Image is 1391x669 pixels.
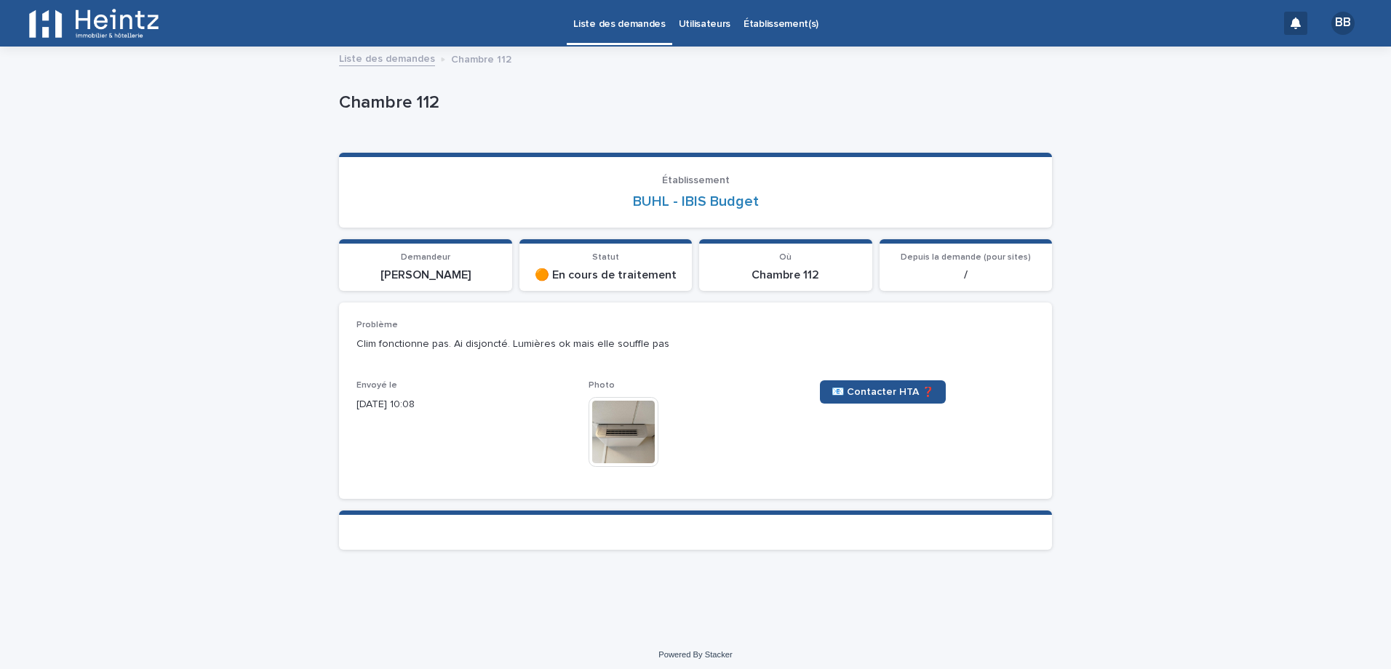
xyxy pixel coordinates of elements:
[356,321,398,329] span: Problème
[658,650,732,659] a: Powered By Stacker
[348,268,503,282] p: [PERSON_NAME]
[779,253,792,262] span: Où
[832,387,934,397] span: 📧 Contacter HTA ❓
[589,381,615,390] span: Photo
[451,50,511,66] p: Chambre 112
[339,49,435,66] a: Liste des demandes
[401,253,450,262] span: Demandeur
[356,337,1035,352] p: Clim fonctionne pas. Ai disjoncté. Lumières ok mais elle souffle pas
[662,175,730,185] span: Établissement
[888,268,1044,282] p: /
[29,9,159,38] img: EFlGaIRiOEbp5xoNxufA
[820,380,946,404] a: 📧 Contacter HTA ❓
[708,268,864,282] p: Chambre 112
[592,253,619,262] span: Statut
[339,92,1046,113] p: Chambre 112
[356,397,571,412] p: [DATE] 10:08
[356,381,397,390] span: Envoyé le
[633,193,759,210] a: BUHL - IBIS Budget
[1331,12,1355,35] div: BB
[901,253,1031,262] span: Depuis la demande (pour sites)
[528,268,684,282] p: 🟠 En cours de traitement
